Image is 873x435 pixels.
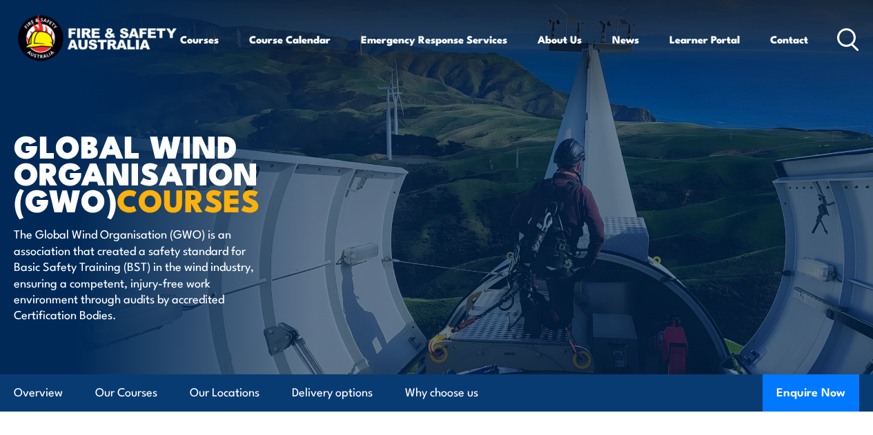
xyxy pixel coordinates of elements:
a: News [612,23,639,56]
button: Enquire Now [763,374,859,412]
a: Why choose us [405,374,478,411]
a: Overview [14,374,63,411]
p: The Global Wind Organisation (GWO) is an association that created a safety standard for Basic Saf... [14,225,266,322]
a: Contact [770,23,808,56]
strong: COURSES [117,175,259,223]
a: Emergency Response Services [361,23,507,56]
a: About Us [538,23,582,56]
a: Learner Portal [669,23,740,56]
a: Our Locations [190,374,259,411]
a: Our Courses [95,374,157,411]
a: Course Calendar [249,23,331,56]
a: Delivery options [292,374,373,411]
h1: Global Wind Organisation (GWO) [14,132,355,212]
a: Courses [180,23,219,56]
